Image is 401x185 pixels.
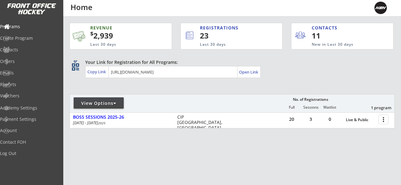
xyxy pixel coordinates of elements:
em: 2025 [98,121,106,125]
div: Last 30 days [90,42,145,47]
div: Open Link [239,69,259,75]
div: [DATE] - [DATE] [73,121,169,125]
div: 3 [301,117,320,121]
div: Your Link for Registration for All Programs: [85,59,375,65]
div: 20 [282,117,301,121]
a: Open Link [239,68,259,76]
div: Live & Public [346,118,375,122]
div: REGISTRATIONS [200,25,256,31]
div: Full [282,105,301,110]
button: qr_code [71,62,80,72]
div: 11 [312,30,350,41]
div: Sessions [301,105,320,110]
div: 1 program [359,105,391,110]
div: No. of Registrations [291,97,330,102]
div: 2,939 [90,30,152,41]
div: New in Last 30 days [312,42,364,47]
div: 0 [320,117,339,121]
div: CONTACTS [312,25,340,31]
sup: $ [90,30,93,37]
div: qr [71,59,79,63]
div: REVENUE [90,25,145,31]
div: 23 [200,30,262,41]
button: more_vert [378,115,388,124]
div: Copy Link [87,69,107,75]
div: BOSS SESSIONS 2025-26 [73,115,171,120]
div: CIP [GEOGRAPHIC_DATA], [GEOGRAPHIC_DATA] [177,115,227,130]
div: Waitlist [320,105,339,110]
div: Last 30 days [200,42,257,47]
div: View Options [74,100,124,106]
